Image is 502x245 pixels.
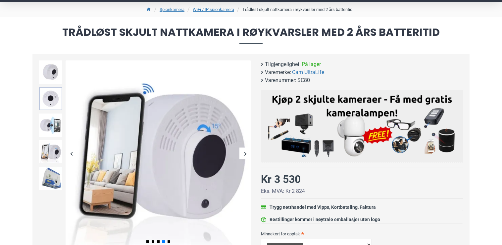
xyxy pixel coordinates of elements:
a: Spionkamera [160,6,184,13]
span: Trådløst skjult nattkamera i røykvarsler med 2 års batteritid [32,27,470,44]
img: Kjøp 2 skjulte kameraer – Få med gratis kameralampe! [266,93,458,157]
img: Trådløst skjult nattkamera i røykvarsler med 2 års batteritid - SpyGadgets.no [39,114,62,137]
img: Trådløst skjult nattkamera i røykvarsler med 2 års batteritid - SpyGadgets.no [39,87,62,110]
span: SC80 [297,76,310,84]
a: Cam UltraLife [292,68,324,76]
b: Varemerke: [265,68,291,76]
span: På lager [302,60,321,68]
img: Trådløst skjult nattkamera i røykvarsler med 2 års batteritid - SpyGadgets.no [39,60,62,84]
label: Minnekort for opptak [261,228,463,239]
span: Go to slide 4 [162,240,165,243]
span: Go to slide 3 [157,240,160,243]
span: Go to slide 2 [152,240,154,243]
b: Varenummer: [265,76,296,84]
img: Trådløst skjult nattkamera i røykvarsler med 2 års batteritid - SpyGadgets.no [39,167,62,190]
div: Previous slide [66,148,77,159]
img: Trådløst skjult nattkamera i røykvarsler med 2 års batteritid - SpyGadgets.no [39,140,62,163]
div: Next slide [239,148,251,159]
div: Kr 3 530 [261,171,301,187]
span: Go to slide 5 [168,240,170,243]
div: Trygg netthandel med Vipps, Kortbetaling, Faktura [270,204,376,211]
a: WiFi / IP spionkamera [193,6,234,13]
div: Bestillinger kommer i nøytrale emballasjer uten logo [270,216,380,223]
b: Tilgjengelighet: [265,60,301,68]
span: Go to slide 1 [146,240,149,243]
